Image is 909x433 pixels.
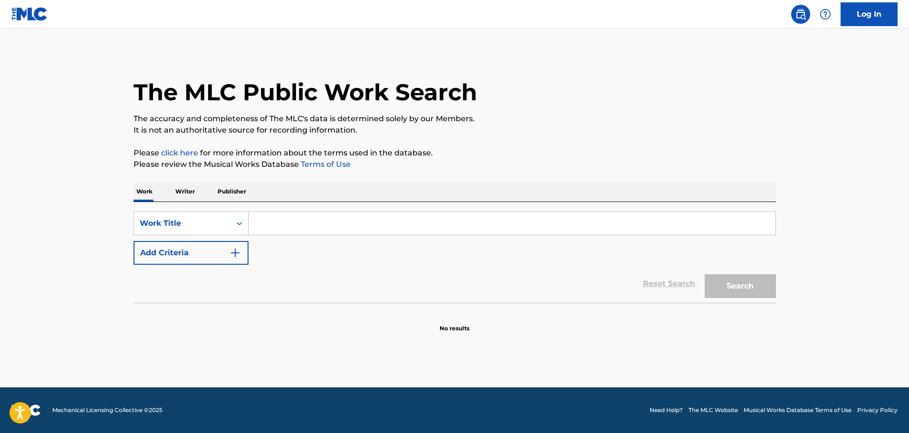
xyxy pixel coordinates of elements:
[134,212,776,303] form: Search Form
[134,113,776,125] p: The accuracy and completeness of The MLC's data is determined solely by our Members.
[744,406,852,414] a: Musical Works Database Terms of Use
[857,406,898,414] a: Privacy Policy
[52,406,163,414] span: Mechanical Licensing Collective © 2025
[299,160,351,169] a: Terms of Use
[134,182,155,202] p: Work
[791,5,810,24] a: Public Search
[172,182,198,202] p: Writer
[134,159,776,170] p: Please review the Musical Works Database
[140,218,225,229] div: Work Title
[820,9,831,20] img: help
[161,148,198,157] a: click here
[11,7,48,21] img: MLC Logo
[841,2,898,26] a: Log In
[816,5,835,24] div: Help
[215,182,249,202] p: Publisher
[134,147,776,159] p: Please for more information about the terms used in the database.
[11,404,41,416] img: logo
[795,9,806,20] img: search
[134,125,776,136] p: It is not an authoritative source for recording information.
[861,387,909,433] iframe: Chat Widget
[134,241,249,265] button: Add Criteria
[650,406,683,414] a: Need Help?
[689,406,738,414] a: The MLC Website
[134,78,477,106] h1: The MLC Public Work Search
[230,247,241,259] img: 9d2ae6d4665cec9f34b9.svg
[440,313,469,333] p: No results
